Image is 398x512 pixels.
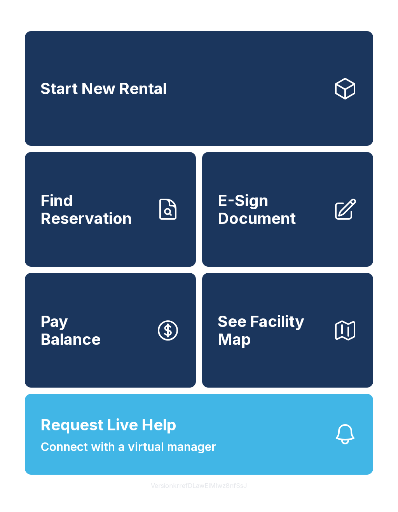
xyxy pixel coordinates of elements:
[25,31,373,146] a: Start New Rental
[202,152,373,267] a: E-Sign Document
[25,152,196,267] a: Find Reservation
[40,438,216,456] span: Connect with a virtual manager
[25,273,196,388] button: PayBalance
[218,313,326,348] span: See Facility Map
[40,80,167,98] span: Start New Rental
[202,273,373,388] button: See Facility Map
[218,192,326,227] span: E-Sign Document
[40,313,101,348] span: Pay Balance
[40,192,149,227] span: Find Reservation
[25,394,373,475] button: Request Live HelpConnect with a virtual manager
[145,475,253,496] button: VersionkrrefDLawElMlwz8nfSsJ
[40,413,176,437] span: Request Live Help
